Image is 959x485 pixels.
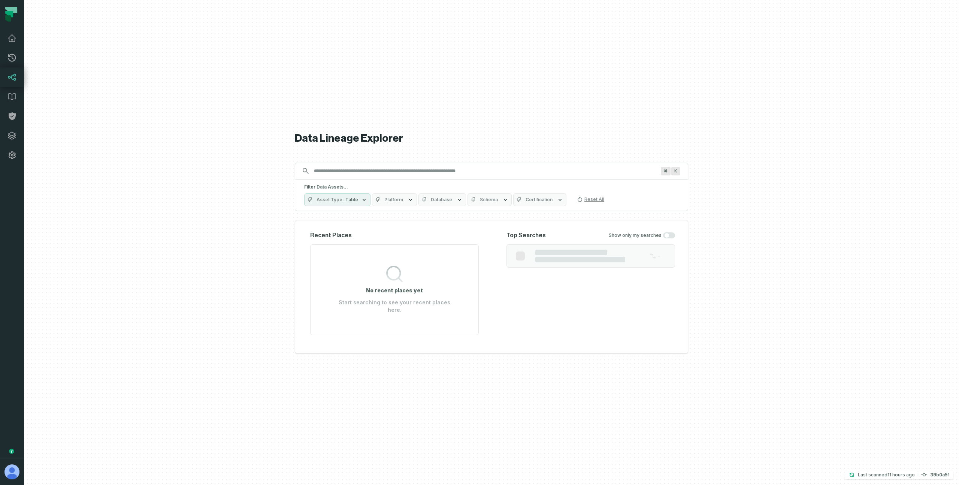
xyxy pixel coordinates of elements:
button: Last scanned[DATE] 4:08:34 AM39b0a5f [844,470,953,479]
img: avatar of Aviel Bar-Yossef [4,464,19,479]
div: Tooltip anchor [8,448,15,455]
span: Press ⌘ + K to focus the search bar [661,167,671,175]
h4: 39b0a5f [930,473,949,477]
span: Press ⌘ + K to focus the search bar [671,167,680,175]
h1: Data Lineage Explorer [295,132,688,145]
relative-time: Oct 15, 2025, 4:08 AM GMT+3 [887,472,915,478]
p: Last scanned [858,471,915,479]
